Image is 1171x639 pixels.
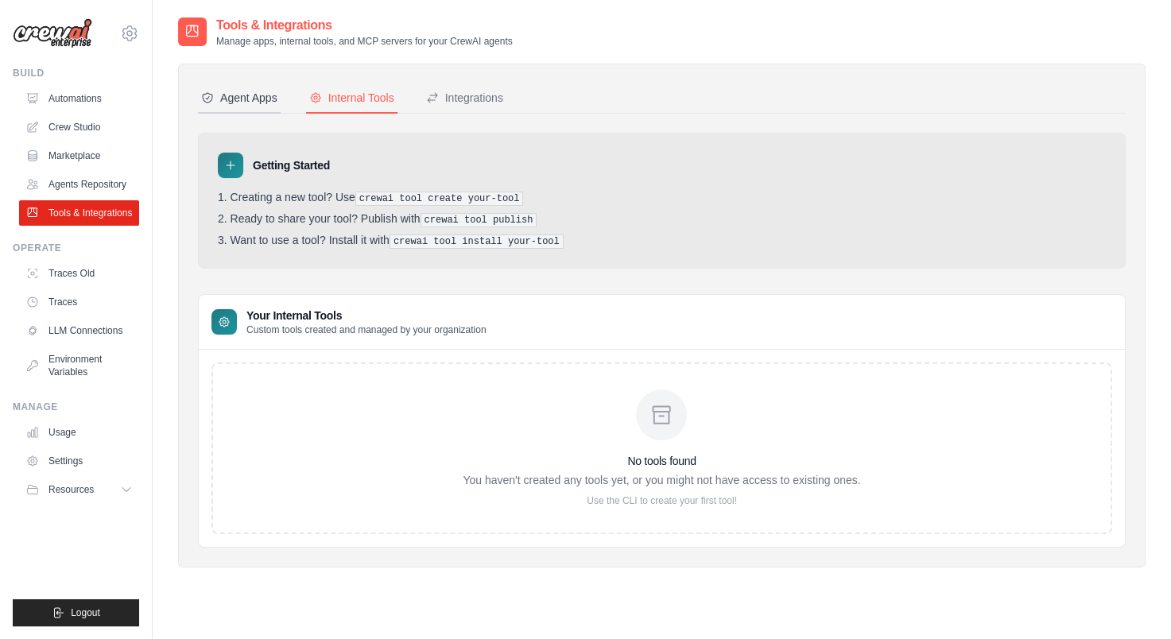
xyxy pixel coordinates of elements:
[13,401,139,413] div: Manage
[355,192,524,206] pre: crewai tool create your-tool
[19,420,139,445] a: Usage
[13,599,139,626] button: Logout
[201,90,277,106] div: Agent Apps
[71,606,100,619] span: Logout
[426,90,503,106] div: Integrations
[306,83,397,114] button: Internal Tools
[19,86,139,111] a: Automations
[19,172,139,197] a: Agents Repository
[19,143,139,168] a: Marketplace
[246,308,487,323] h3: Your Internal Tools
[421,213,537,227] pre: crewai tool publish
[253,157,330,173] h3: Getting Started
[463,494,860,507] p: Use the CLI to create your first tool!
[463,472,860,488] p: You haven't created any tools yet, or you might not have access to existing ones.
[19,448,139,474] a: Settings
[13,242,139,254] div: Operate
[19,477,139,502] button: Resources
[216,35,513,48] p: Manage apps, internal tools, and MCP servers for your CrewAI agents
[19,114,139,140] a: Crew Studio
[218,234,1106,249] li: Want to use a tool? Install it with
[19,200,139,226] a: Tools & Integrations
[218,191,1106,206] li: Creating a new tool? Use
[19,347,139,385] a: Environment Variables
[423,83,506,114] button: Integrations
[19,318,139,343] a: LLM Connections
[218,212,1106,227] li: Ready to share your tool? Publish with
[48,483,94,496] span: Resources
[463,453,860,469] h3: No tools found
[390,234,564,249] pre: crewai tool install your-tool
[246,323,487,336] p: Custom tools created and managed by your organization
[198,83,281,114] button: Agent Apps
[19,289,139,315] a: Traces
[13,18,92,48] img: Logo
[216,16,513,35] h2: Tools & Integrations
[13,67,139,79] div: Build
[19,261,139,286] a: Traces Old
[309,90,394,106] div: Internal Tools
